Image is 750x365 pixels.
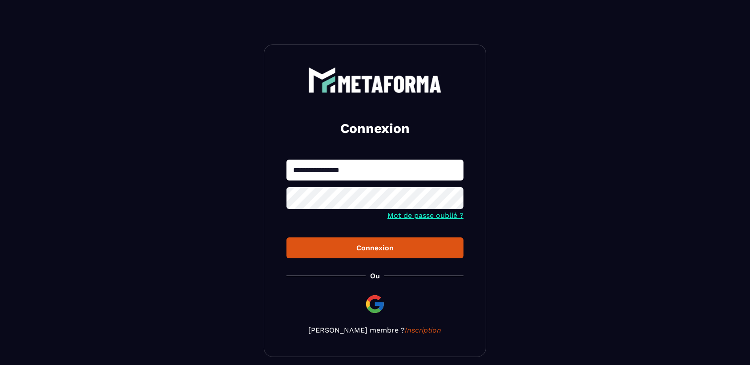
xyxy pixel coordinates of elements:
[308,67,442,93] img: logo
[286,326,464,334] p: [PERSON_NAME] membre ?
[364,293,386,315] img: google
[294,244,456,252] div: Connexion
[286,67,464,93] a: logo
[387,211,464,220] a: Mot de passe oublié ?
[370,272,380,280] p: Ou
[286,237,464,258] button: Connexion
[405,326,442,334] a: Inscription
[297,120,453,137] h2: Connexion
